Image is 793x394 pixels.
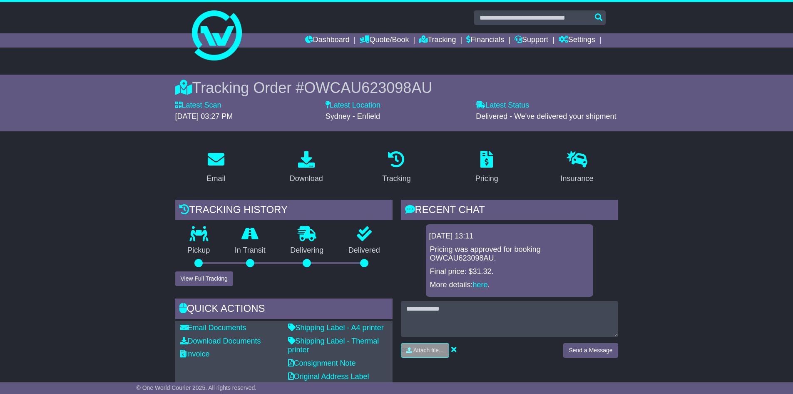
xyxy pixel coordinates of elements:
[288,337,379,354] a: Shipping Label - Thermal printer
[476,101,529,110] label: Latest Status
[278,246,336,255] p: Delivering
[555,148,599,187] a: Insurance
[288,372,369,381] a: Original Address Label
[201,148,231,187] a: Email
[326,112,380,120] span: Sydney - Enfield
[466,33,504,48] a: Financials
[326,101,380,110] label: Latest Location
[288,324,384,332] a: Shipping Label - A4 printer
[137,384,257,391] span: © One World Courier 2025. All rights reserved.
[175,299,393,321] div: Quick Actions
[180,337,261,345] a: Download Documents
[175,101,221,110] label: Latest Scan
[175,271,233,286] button: View Full Tracking
[290,173,323,184] div: Download
[304,79,432,96] span: OWCAU623098AU
[360,33,409,48] a: Quote/Book
[382,173,410,184] div: Tracking
[206,173,225,184] div: Email
[559,33,595,48] a: Settings
[515,33,548,48] a: Support
[429,232,590,241] div: [DATE] 13:11
[175,112,233,120] span: [DATE] 03:27 PM
[336,246,393,255] p: Delivered
[180,350,210,358] a: Invoice
[401,200,618,222] div: RECENT CHAT
[430,267,589,276] p: Final price: $31.32.
[180,324,246,332] a: Email Documents
[175,200,393,222] div: Tracking history
[475,173,498,184] div: Pricing
[430,245,589,263] p: Pricing was approved for booking OWCAU623098AU.
[476,112,616,120] span: Delivered - We've delivered your shipment
[561,173,594,184] div: Insurance
[563,343,618,358] button: Send a Message
[473,281,488,289] a: here
[175,79,618,97] div: Tracking Order #
[377,148,416,187] a: Tracking
[430,281,589,290] p: More details: .
[284,148,328,187] a: Download
[419,33,456,48] a: Tracking
[288,359,356,367] a: Consignment Note
[175,246,223,255] p: Pickup
[470,148,504,187] a: Pricing
[305,33,350,48] a: Dashboard
[222,246,278,255] p: In Transit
